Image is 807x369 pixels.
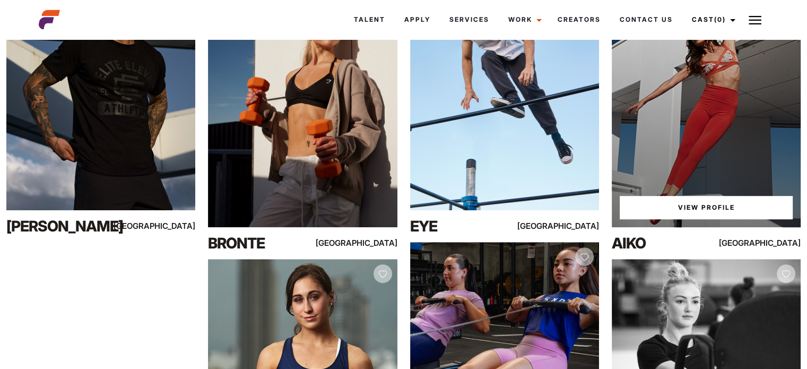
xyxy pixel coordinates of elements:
div: [GEOGRAPHIC_DATA] [138,219,195,233]
div: Aiko [612,233,725,254]
a: Work [499,5,548,34]
div: [GEOGRAPHIC_DATA] [744,236,801,250]
a: Apply [395,5,440,34]
div: [PERSON_NAME] [6,216,120,237]
div: Eye [410,216,524,237]
a: Contact Us [610,5,682,34]
a: Talent [344,5,395,34]
div: [GEOGRAPHIC_DATA] [341,236,397,250]
img: cropped-aefm-brand-fav-22-square.png [39,9,60,30]
a: Cast(0) [682,5,742,34]
img: Burger icon [749,14,761,27]
div: Bronte [208,233,322,254]
a: View Aiko'sProfile [620,196,793,219]
a: Services [440,5,499,34]
div: [GEOGRAPHIC_DATA] [542,219,599,233]
a: Creators [548,5,610,34]
span: (0) [714,15,726,23]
